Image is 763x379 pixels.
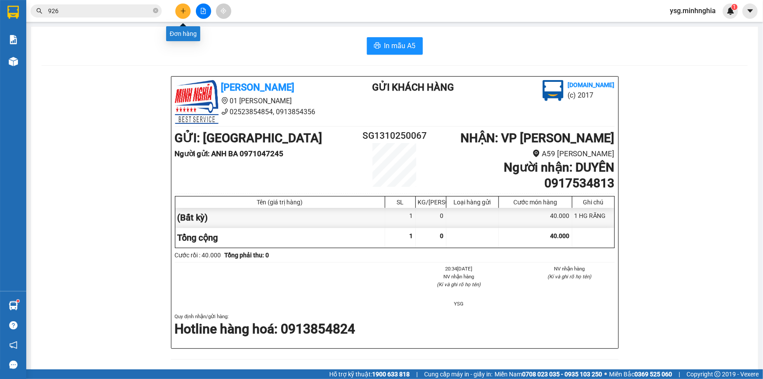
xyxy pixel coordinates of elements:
[374,42,381,50] span: printer
[175,208,385,228] div: (Bất kỳ)
[358,129,432,143] h2: SG1310250067
[431,148,614,160] li: A59 [PERSON_NAME]
[410,232,413,239] span: 1
[416,208,446,228] div: 0
[17,300,19,302] sup: 1
[575,199,612,206] div: Ghi chú
[9,361,17,369] span: message
[460,131,614,145] b: NHẬN : VP [PERSON_NAME]
[4,4,48,48] img: logo.jpg
[416,369,418,379] span: |
[499,208,572,228] div: 40.000
[4,30,167,41] li: 02523854854, 0913854356
[216,4,231,19] button: aim
[220,8,226,14] span: aim
[50,21,57,28] span: environment
[372,82,454,93] b: Gửi khách hàng
[424,369,492,379] span: Cung cấp máy in - giấy in:
[746,7,754,15] span: caret-down
[50,6,124,17] b: [PERSON_NAME]
[543,80,564,101] img: logo.jpg
[414,300,504,308] li: YSG
[663,5,723,16] span: ysg.minhnghia
[175,321,355,337] strong: Hotline hàng hoá: 0913854824
[7,6,19,19] img: logo-vxr
[501,199,570,206] div: Cước món hàng
[384,40,416,51] span: In mẫu A5
[221,82,295,93] b: [PERSON_NAME]
[196,4,211,19] button: file-add
[178,232,218,243] span: Tổng cộng
[9,321,17,330] span: question-circle
[679,369,680,379] span: |
[418,199,444,206] div: KG/[PERSON_NAME]
[48,6,151,16] input: Tìm tên, số ĐT hoặc mã đơn
[634,371,672,378] strong: 0369 525 060
[732,4,738,10] sup: 1
[727,7,735,15] img: icon-new-feature
[522,371,602,378] strong: 0708 023 035 - 0935 103 250
[742,4,758,19] button: caret-down
[200,8,206,14] span: file-add
[449,199,496,206] div: Loại hàng gửi
[166,26,200,41] div: Đơn hàng
[50,32,57,39] span: phone
[36,8,42,14] span: search
[414,273,504,281] li: NV nhận hàng
[9,301,18,310] img: warehouse-icon
[175,80,219,124] img: logo.jpg
[225,252,269,259] b: Tổng phải thu: 0
[525,265,615,273] li: NV nhận hàng
[550,232,570,239] span: 40.000
[437,281,481,288] i: (Kí và ghi rõ họ tên)
[533,150,540,157] span: environment
[9,57,18,66] img: warehouse-icon
[175,250,221,260] div: Cước rồi : 40.000
[4,55,152,69] b: GỬI : [GEOGRAPHIC_DATA]
[568,81,615,88] b: [DOMAIN_NAME]
[733,4,736,10] span: 1
[329,369,410,379] span: Hỗ trợ kỹ thuật:
[178,199,383,206] div: Tên (giá trị hàng)
[221,97,228,104] span: environment
[175,95,338,106] li: 01 [PERSON_NAME]
[221,108,228,115] span: phone
[387,199,413,206] div: SL
[153,8,158,13] span: close-circle
[175,131,323,145] b: GỬI : [GEOGRAPHIC_DATA]
[440,232,444,239] span: 0
[414,265,504,273] li: 20:34[DATE]
[572,208,614,228] div: 1 HG RĂNG
[153,7,158,15] span: close-circle
[175,4,191,19] button: plus
[4,19,167,30] li: 01 [PERSON_NAME]
[495,369,602,379] span: Miền Nam
[604,372,607,376] span: ⚪️
[9,341,17,349] span: notification
[9,35,18,44] img: solution-icon
[180,8,186,14] span: plus
[175,149,284,158] b: Người gửi : ANH BA 0971047245
[568,90,615,101] li: (c) 2017
[367,37,423,55] button: printerIn mẫu A5
[175,312,615,338] div: Quy định nhận/gửi hàng :
[372,371,410,378] strong: 1900 633 818
[714,371,721,377] span: copyright
[175,106,338,117] li: 02523854854, 0913854356
[385,208,416,228] div: 1
[504,160,614,190] b: Người nhận : DUYÊN 0917534813
[548,274,592,280] i: (Kí và ghi rõ họ tên)
[609,369,672,379] span: Miền Bắc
